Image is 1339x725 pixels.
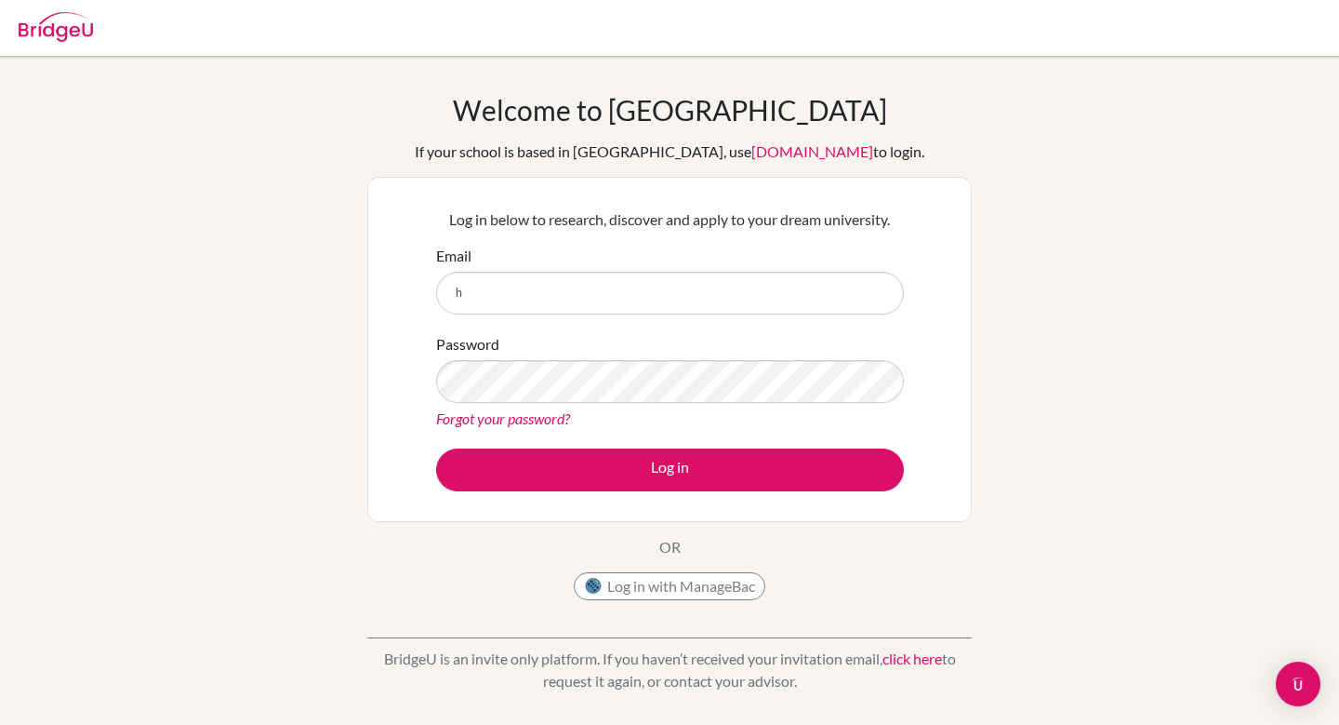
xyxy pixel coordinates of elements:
a: Forgot your password? [436,409,570,427]
button: Log in with ManageBac [574,572,765,600]
img: Bridge-U [19,12,93,42]
div: If your school is based in [GEOGRAPHIC_DATA], use to login. [415,141,924,163]
label: Email [436,245,471,267]
p: Log in below to research, discover and apply to your dream university. [436,208,904,231]
button: Log in [436,449,904,491]
div: Open Intercom Messenger [1276,662,1320,706]
a: click here [882,650,942,667]
h1: Welcome to [GEOGRAPHIC_DATA] [453,93,887,127]
label: Password [436,333,499,356]
p: OR [659,536,681,558]
a: [DOMAIN_NAME] [751,142,873,160]
p: BridgeU is an invite only platform. If you haven’t received your invitation email, to request it ... [367,648,972,692]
